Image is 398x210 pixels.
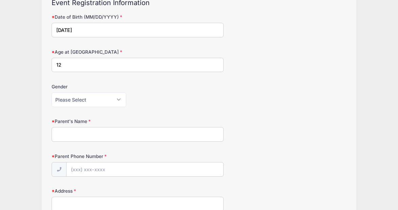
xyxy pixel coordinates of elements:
label: Age at [GEOGRAPHIC_DATA] [52,49,150,55]
label: Parent's Name [52,118,150,125]
input: (xxx) xxx-xxxx [66,162,224,177]
label: Address [52,188,150,194]
label: Gender [52,83,150,90]
label: Parent Phone Number [52,153,150,160]
label: Date of Birth (MM/DD/YYYY) [52,14,150,20]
